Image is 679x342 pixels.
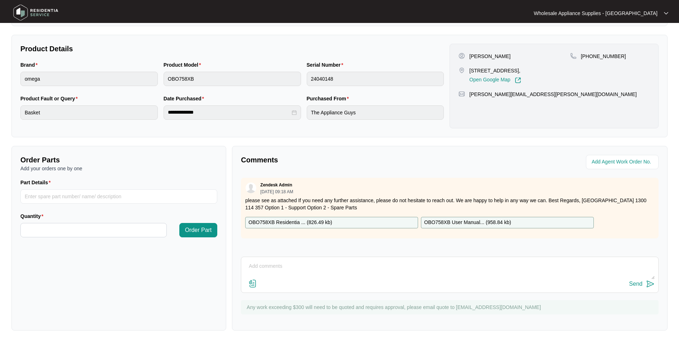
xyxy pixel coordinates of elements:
p: please see as attached If you need any further assistance, please do not hesitate to reach out. W... [245,197,654,211]
p: Comments [241,155,445,165]
div: Send [629,281,642,287]
label: Date Purchased [164,95,207,102]
img: user.svg [246,182,256,193]
button: Order Part [179,223,218,237]
p: OBO758XB User Manual... ( 958.84 kb ) [424,219,511,227]
label: Purchased From [307,95,352,102]
p: OBO758XB Residentia ... ( 826.49 kb ) [248,219,332,227]
label: Product Fault or Query [20,95,81,102]
span: Order Part [185,226,212,234]
input: Serial Number [307,72,444,86]
p: [STREET_ADDRESS], [469,67,521,74]
p: Any work exceeding $300 will need to be quoted and requires approval, please email quote to [EMAI... [247,304,655,311]
p: [PERSON_NAME] [469,53,510,60]
img: residentia service logo [11,2,61,23]
img: file-attachment-doc.svg [248,279,257,288]
img: send-icon.svg [646,280,655,288]
label: Quantity [20,213,46,220]
img: map-pin [459,67,465,73]
input: Product Fault or Query [20,105,158,120]
p: Zendesk Admin [260,182,292,188]
p: [PHONE_NUMBER] [581,53,626,60]
input: Part Details [20,189,217,204]
img: Link-External [515,77,521,84]
img: dropdown arrow [664,11,668,15]
p: Add your orders one by one [20,165,217,172]
a: Open Google Map [469,77,521,84]
input: Date Purchased [168,109,290,116]
input: Product Model [164,72,301,86]
p: [PERSON_NAME][EMAIL_ADDRESS][PERSON_NAME][DOMAIN_NAME] [469,91,637,98]
img: map-pin [459,91,465,97]
img: user-pin [459,53,465,59]
p: Wholesale Appliance Supplies - [GEOGRAPHIC_DATA] [534,10,658,17]
label: Brand [20,61,40,68]
img: map-pin [570,53,577,59]
p: Order Parts [20,155,217,165]
label: Part Details [20,179,54,186]
button: Send [629,279,655,289]
input: Brand [20,72,158,86]
input: Add Agent Work Order No. [592,158,654,166]
p: Product Details [20,44,444,54]
label: Product Model [164,61,204,68]
p: [DATE] 09:18 AM [260,190,293,194]
label: Serial Number [307,61,346,68]
input: Quantity [21,223,166,237]
input: Purchased From [307,105,444,120]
